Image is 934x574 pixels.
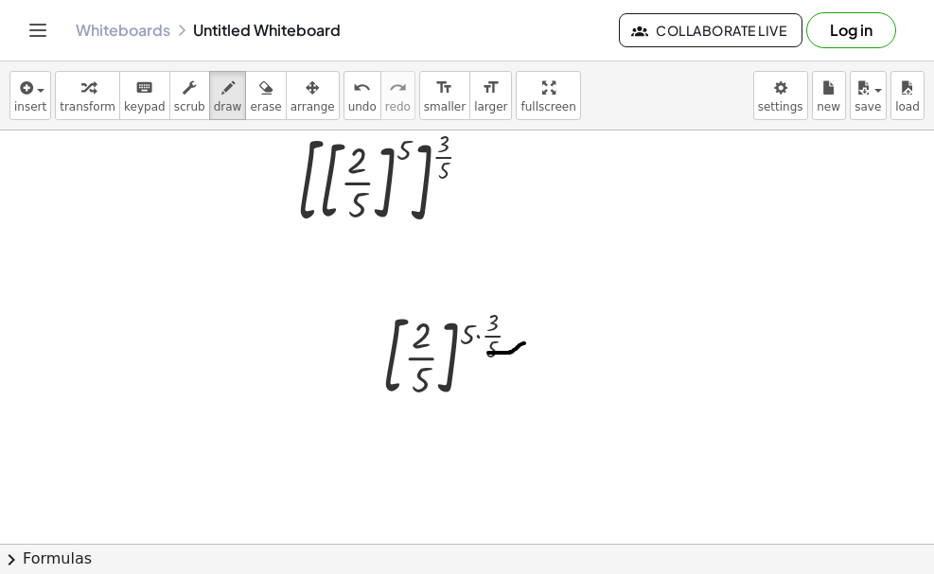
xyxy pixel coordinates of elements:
button: format_sizelarger [469,71,512,120]
button: keyboardkeypad [119,71,170,120]
button: transform [55,71,120,120]
span: Collaborate Live [635,22,786,39]
span: erase [250,100,281,113]
span: larger [474,100,507,113]
span: load [895,100,920,113]
i: format_size [482,77,500,99]
button: load [890,71,925,120]
button: draw [209,71,247,120]
span: keypad [124,100,166,113]
button: redoredo [380,71,415,120]
span: scrub [174,100,205,113]
span: transform [60,100,115,113]
button: Toggle navigation [23,15,53,45]
button: scrub [169,71,210,120]
button: fullscreen [516,71,580,120]
i: keyboard [135,77,153,99]
button: new [812,71,846,120]
span: smaller [424,100,466,113]
span: save [855,100,881,113]
button: arrange [286,71,340,120]
i: redo [389,77,407,99]
button: format_sizesmaller [419,71,470,120]
span: arrange [291,100,335,113]
span: settings [758,100,803,113]
span: undo [348,100,377,113]
button: undoundo [344,71,381,120]
button: Collaborate Live [619,13,802,47]
span: new [817,100,840,113]
button: save [850,71,887,120]
i: format_size [435,77,453,99]
a: Whiteboards [76,21,170,40]
span: insert [14,100,46,113]
span: fullscreen [520,100,575,113]
button: insert [9,71,51,120]
button: Log in [806,12,896,48]
span: draw [214,100,242,113]
button: settings [753,71,808,120]
span: redo [385,100,411,113]
button: erase [245,71,286,120]
i: undo [353,77,371,99]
